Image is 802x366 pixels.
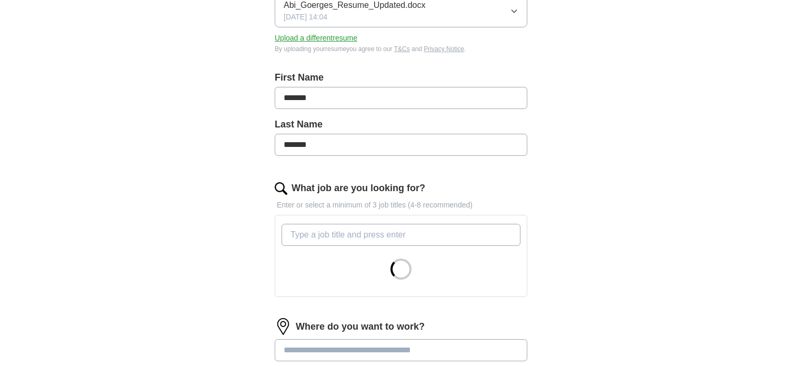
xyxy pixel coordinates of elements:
[424,45,464,53] a: Privacy Notice
[275,71,527,85] label: First Name
[296,320,425,334] label: Where do you want to work?
[275,44,527,54] div: By uploading your resume you agree to our and .
[275,200,527,211] p: Enter or select a minimum of 3 job titles (4-8 recommended)
[275,182,287,195] img: search.png
[275,318,292,335] img: location.png
[275,117,527,132] label: Last Name
[284,12,327,23] span: [DATE] 14:04
[282,224,520,246] input: Type a job title and press enter
[394,45,410,53] a: T&Cs
[275,33,357,44] button: Upload a differentresume
[292,181,425,195] label: What job are you looking for?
